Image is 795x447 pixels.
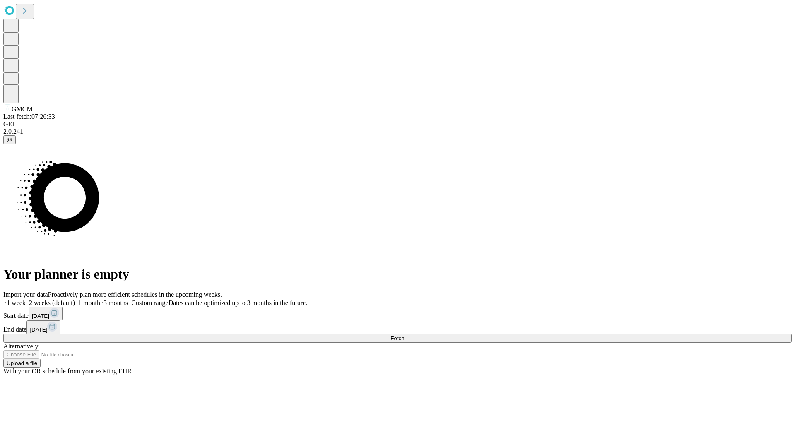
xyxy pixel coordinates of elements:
[3,113,55,120] span: Last fetch: 07:26:33
[3,135,16,144] button: @
[48,291,222,298] span: Proactively plan more efficient schedules in the upcoming weeks.
[3,291,48,298] span: Import your data
[3,359,41,368] button: Upload a file
[169,299,307,306] span: Dates can be optimized up to 3 months in the future.
[12,106,33,113] span: GMCM
[29,299,75,306] span: 2 weeks (default)
[78,299,100,306] span: 1 month
[3,368,132,375] span: With your OR schedule from your existing EHR
[26,320,60,334] button: [DATE]
[7,137,12,143] span: @
[3,320,792,334] div: End date
[32,313,49,319] span: [DATE]
[390,335,404,341] span: Fetch
[3,343,38,350] span: Alternatively
[7,299,26,306] span: 1 week
[3,128,792,135] div: 2.0.241
[29,307,63,320] button: [DATE]
[131,299,168,306] span: Custom range
[104,299,128,306] span: 3 months
[3,120,792,128] div: GEI
[3,267,792,282] h1: Your planner is empty
[3,307,792,320] div: Start date
[30,327,47,333] span: [DATE]
[3,334,792,343] button: Fetch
